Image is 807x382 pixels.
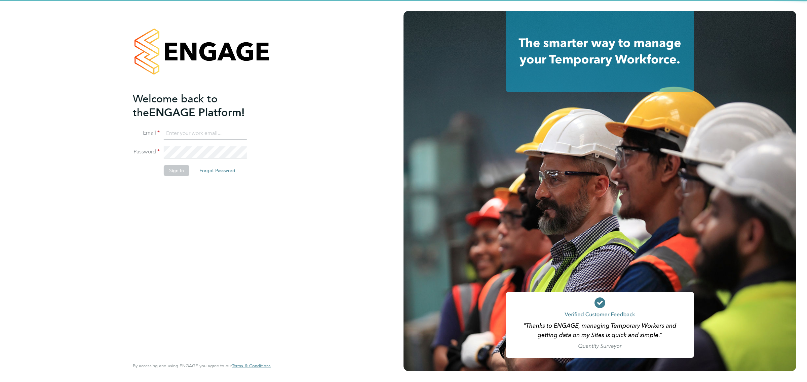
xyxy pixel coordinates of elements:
[232,363,271,369] a: Terms & Conditions
[194,165,241,176] button: Forgot Password
[133,148,160,155] label: Password
[133,92,218,119] span: Welcome back to the
[232,363,271,369] span: Terms & Conditions
[164,165,189,176] button: Sign In
[133,130,160,137] label: Email
[133,363,271,369] span: By accessing and using ENGAGE you agree to our
[133,92,264,120] h2: ENGAGE Platform!
[164,128,247,140] input: Enter your work email...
